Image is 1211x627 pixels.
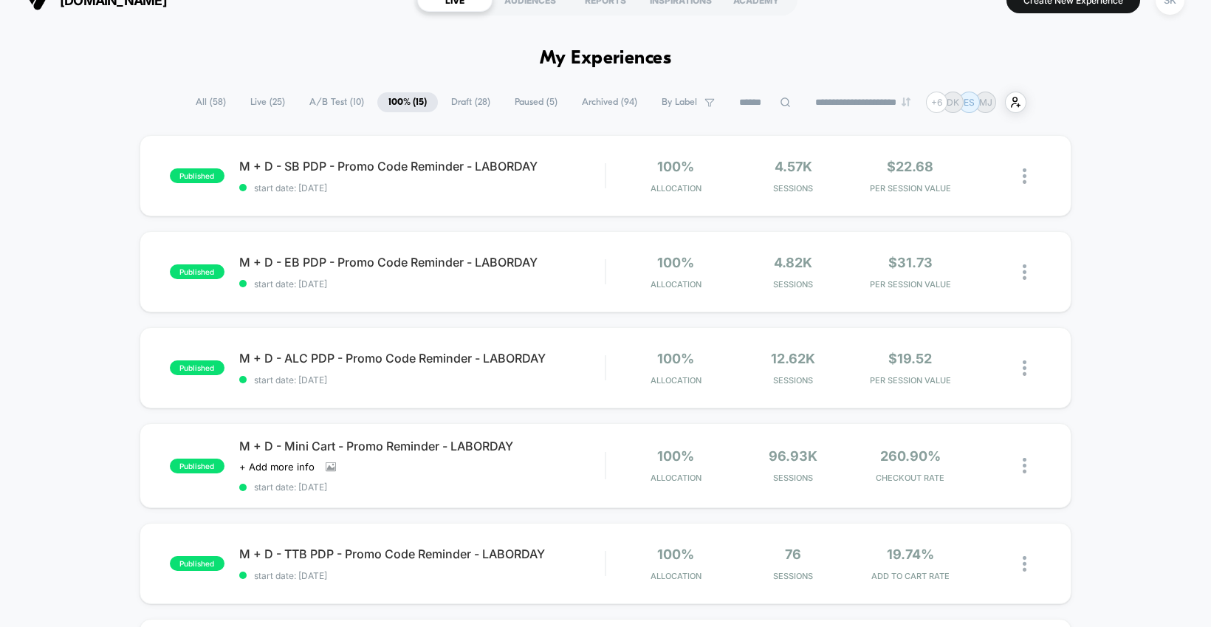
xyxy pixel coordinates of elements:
[1023,168,1026,184] img: close
[738,571,848,581] span: Sessions
[651,473,701,483] span: Allocation
[855,279,965,289] span: PER SESSION VALUE
[855,183,965,193] span: PER SESSION VALUE
[540,48,672,69] h1: My Experiences
[239,182,605,193] span: start date: [DATE]
[662,97,697,108] span: By Label
[888,255,933,270] span: $31.73
[738,183,848,193] span: Sessions
[170,360,224,375] span: published
[771,351,815,366] span: 12.62k
[185,92,237,112] span: All ( 58 )
[170,264,224,279] span: published
[239,159,605,174] span: M + D - SB PDP - Promo Code Reminder - LABORDAY
[440,92,501,112] span: Draft ( 28 )
[239,439,605,453] span: M + D - Mini Cart - Promo Reminder - LABORDAY
[1023,360,1026,376] img: close
[902,97,910,106] img: end
[239,482,605,493] span: start date: [DATE]
[571,92,648,112] span: Archived ( 94 )
[651,279,701,289] span: Allocation
[738,473,848,483] span: Sessions
[657,351,694,366] span: 100%
[239,255,605,270] span: M + D - EB PDP - Promo Code Reminder - LABORDAY
[657,255,694,270] span: 100%
[651,183,701,193] span: Allocation
[504,92,569,112] span: Paused ( 5 )
[170,556,224,571] span: published
[947,97,959,108] p: DK
[738,375,848,386] span: Sessions
[964,97,975,108] p: ES
[888,351,932,366] span: $19.52
[657,448,694,464] span: 100%
[651,571,701,581] span: Allocation
[239,461,315,473] span: + Add more info
[239,278,605,289] span: start date: [DATE]
[657,159,694,174] span: 100%
[775,159,812,174] span: 4.57k
[769,448,817,464] span: 96.93k
[785,547,801,562] span: 76
[657,547,694,562] span: 100%
[377,92,438,112] span: 100% ( 15 )
[239,547,605,561] span: M + D - TTB PDP - Promo Code Reminder - LABORDAY
[1023,264,1026,280] img: close
[774,255,812,270] span: 4.82k
[239,92,296,112] span: Live ( 25 )
[1023,556,1026,572] img: close
[239,374,605,386] span: start date: [DATE]
[239,570,605,581] span: start date: [DATE]
[651,375,701,386] span: Allocation
[170,168,224,183] span: published
[855,375,965,386] span: PER SESSION VALUE
[239,351,605,366] span: M + D - ALC PDP - Promo Code Reminder - LABORDAY
[887,547,934,562] span: 19.74%
[926,92,947,113] div: + 6
[170,459,224,473] span: published
[1023,458,1026,473] img: close
[855,571,965,581] span: ADD TO CART RATE
[880,448,941,464] span: 260.90%
[979,97,992,108] p: MJ
[738,279,848,289] span: Sessions
[855,473,965,483] span: CHECKOUT RATE
[887,159,933,174] span: $22.68
[298,92,375,112] span: A/B Test ( 10 )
